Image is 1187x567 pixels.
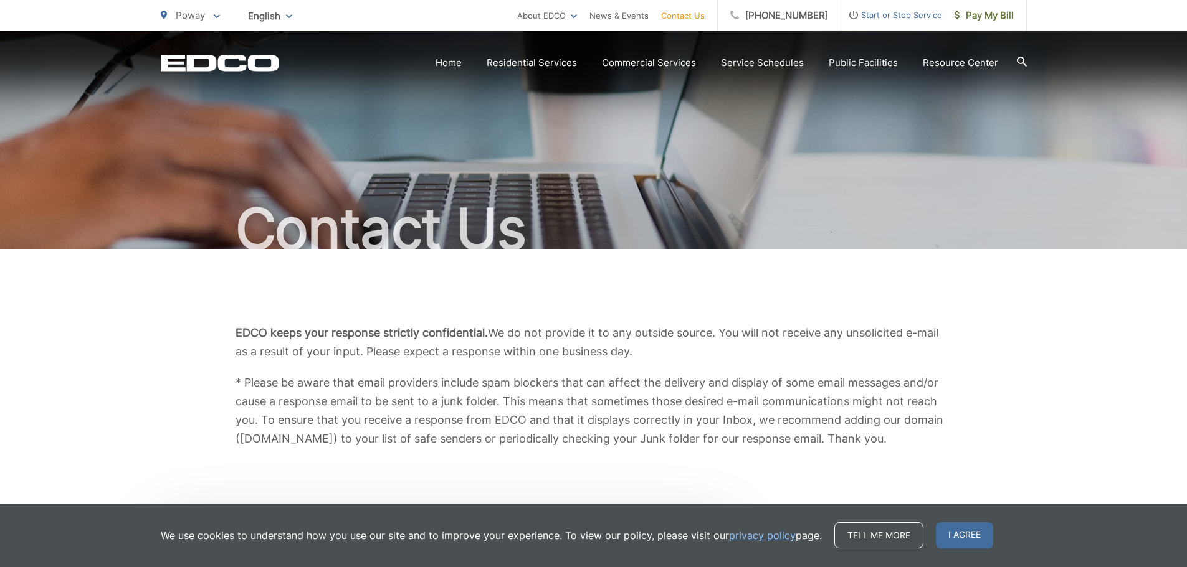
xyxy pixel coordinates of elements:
[176,9,205,21] span: Poway
[239,5,302,27] span: English
[236,324,952,361] p: We do not provide it to any outside source. You will not receive any unsolicited e-mail as a resu...
[729,528,796,543] a: privacy policy
[236,373,952,448] p: * Please be aware that email providers include spam blockers that can affect the delivery and dis...
[721,55,804,70] a: Service Schedules
[517,8,577,23] a: About EDCO
[161,528,822,543] p: We use cookies to understand how you use our site and to improve your experience. To view our pol...
[589,8,649,23] a: News & Events
[436,55,462,70] a: Home
[161,198,1027,260] h1: Contact Us
[236,326,488,339] b: EDCO keeps your response strictly confidential.
[602,55,696,70] a: Commercial Services
[936,522,993,548] span: I agree
[661,8,705,23] a: Contact Us
[955,8,1014,23] span: Pay My Bill
[161,54,279,72] a: EDCD logo. Return to the homepage.
[923,55,998,70] a: Resource Center
[487,55,577,70] a: Residential Services
[834,522,923,548] a: Tell me more
[829,55,898,70] a: Public Facilities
